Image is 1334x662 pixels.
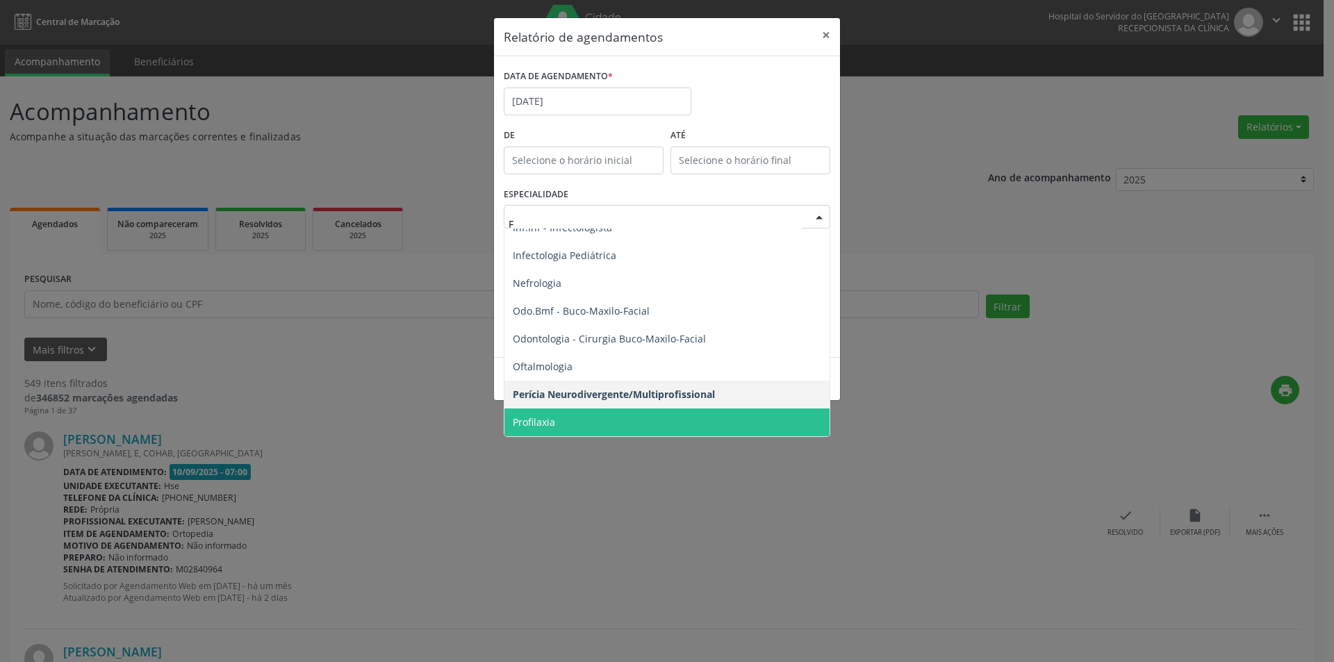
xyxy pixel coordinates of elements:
input: Selecione uma data ou intervalo [504,88,691,115]
span: Nefrologia [513,276,561,290]
span: Oftalmologia [513,360,573,373]
input: Seleciona uma especialidade [509,210,802,238]
input: Selecione o horário final [670,147,830,174]
label: ESPECIALIDADE [504,184,568,206]
span: Infectologia Pediátrica [513,249,616,262]
input: Selecione o horário inicial [504,147,664,174]
span: Odontologia - Cirurgia Buco-Maxilo-Facial [513,332,706,345]
span: Perícia Neurodivergente/Multiprofissional [513,388,715,401]
label: De [504,125,664,147]
h5: Relatório de agendamentos [504,28,663,46]
button: Close [812,18,840,52]
span: Profilaxia [513,415,555,429]
span: Odo.Bmf - Buco-Maxilo-Facial [513,304,650,317]
label: ATÉ [670,125,830,147]
label: DATA DE AGENDAMENTO [504,66,613,88]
